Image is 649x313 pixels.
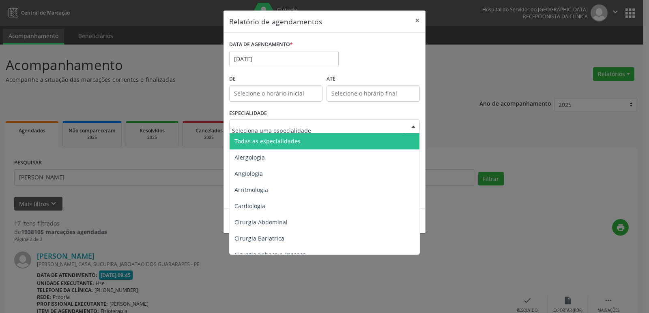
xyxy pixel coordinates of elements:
button: Close [409,11,426,30]
span: Angiologia [234,170,263,177]
span: Alergologia [234,153,265,161]
span: Cirurgia Abdominal [234,218,288,226]
span: Cirurgia Cabeça e Pescoço [234,251,306,258]
input: Selecione o horário inicial [229,85,322,102]
span: Arritmologia [234,186,268,194]
label: De [229,73,322,85]
input: Selecione uma data ou intervalo [229,51,339,67]
span: Cardiologia [234,202,265,210]
label: ATÉ [327,73,420,85]
input: Selecione o horário final [327,85,420,102]
h5: Relatório de agendamentos [229,16,322,27]
label: ESPECIALIDADE [229,107,267,120]
input: Seleciona uma especialidade [232,122,403,138]
span: Todas as especialidades [234,137,301,145]
span: Cirurgia Bariatrica [234,234,284,242]
label: DATA DE AGENDAMENTO [229,38,293,51]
